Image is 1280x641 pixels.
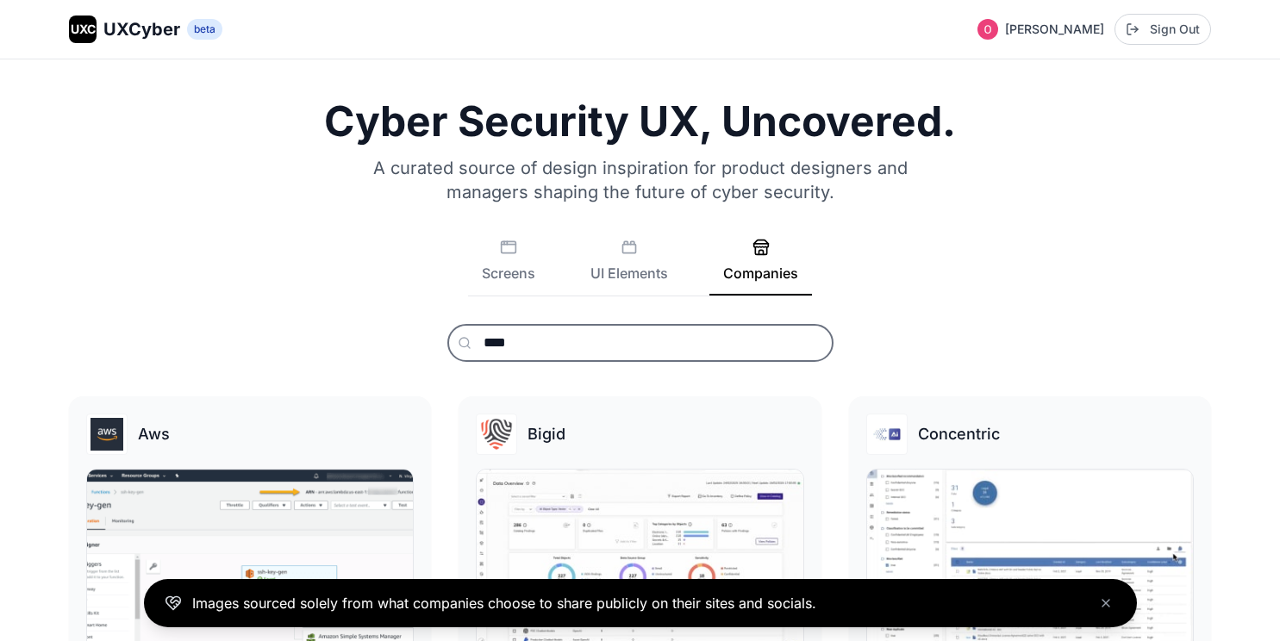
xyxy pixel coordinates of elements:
[977,19,998,40] img: Profile
[867,414,907,454] img: Concentric logo
[477,414,516,454] img: Bigid logo
[528,422,565,446] h3: Bigid
[71,21,96,38] span: UXC
[69,101,1211,142] h1: Cyber Security UX, Uncovered.
[103,17,180,41] span: UXCyber
[87,414,127,454] img: Aws logo
[351,156,930,204] p: A curated source of design inspiration for product designers and managers shaping the future of c...
[918,422,1000,446] h3: Concentric
[138,422,170,446] h3: Aws
[468,239,549,296] button: Screens
[1005,21,1104,38] span: [PERSON_NAME]
[69,16,222,43] a: UXCUXCyberbeta
[1115,14,1211,45] button: Sign Out
[192,593,816,613] p: Images sourced solely from what companies choose to share publicly on their sites and socials.
[1096,593,1116,613] button: Close banner
[187,19,222,40] span: beta
[577,239,682,296] button: UI Elements
[709,239,812,296] button: Companies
